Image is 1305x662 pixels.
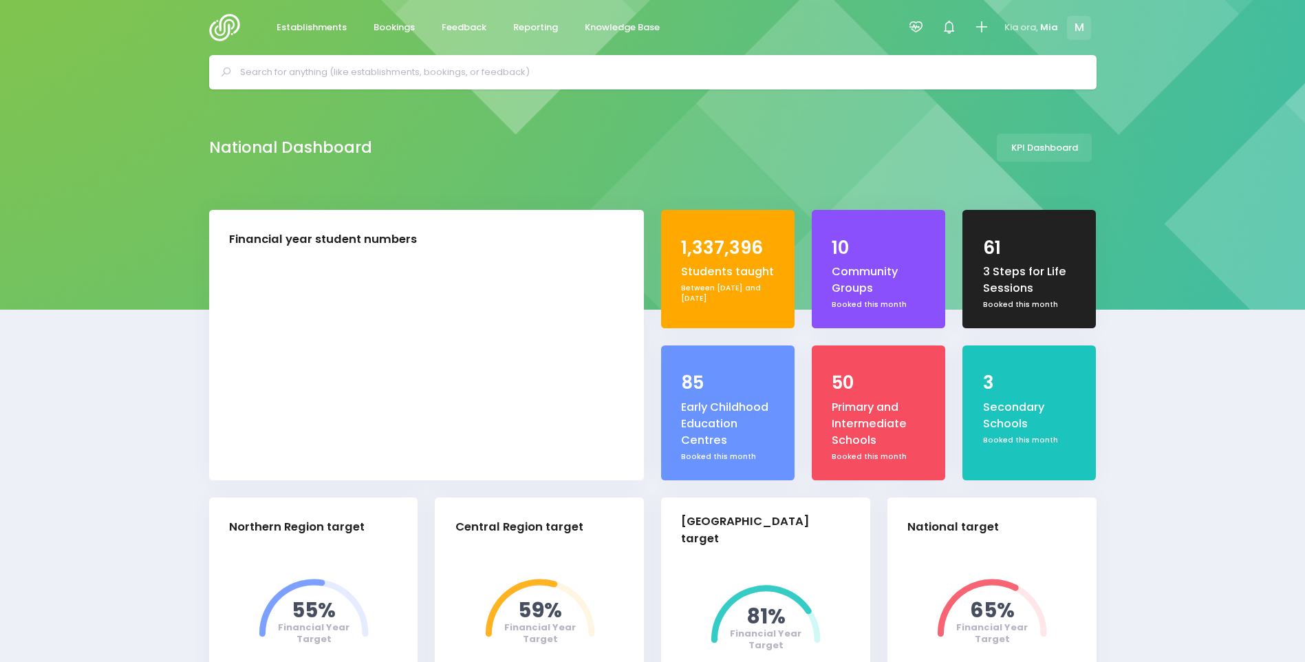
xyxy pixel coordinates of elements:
div: Early Childhood Education Centres [681,399,775,449]
div: Secondary Schools [983,399,1077,433]
span: M [1067,16,1091,40]
div: Booked this month [681,451,775,462]
a: Feedback [431,14,498,41]
div: Students taught [681,264,775,280]
div: Between [DATE] and [DATE] [681,283,775,304]
h2: National Dashboard [209,138,372,157]
div: Booked this month [832,299,925,310]
div: 3 [983,370,1077,396]
div: 61 [983,235,1077,261]
div: [GEOGRAPHIC_DATA] target [681,513,839,548]
a: Bookings [363,14,427,41]
div: Booked this month [832,451,925,462]
div: Primary and Intermediate Schools [832,399,925,449]
span: Bookings [374,21,415,34]
span: Reporting [513,21,558,34]
div: 1,337,396 [681,235,775,261]
div: Community Groups [832,264,925,297]
div: 3 Steps for Life Sessions [983,264,1077,297]
a: Knowledge Base [574,14,671,41]
div: Central Region target [455,519,583,536]
span: Knowledge Base [585,21,660,34]
div: Booked this month [983,299,1077,310]
div: National target [907,519,999,536]
div: 50 [832,370,925,396]
div: 85 [681,370,775,396]
span: Establishments [277,21,347,34]
a: KPI Dashboard [997,134,1092,162]
input: Search for anything (like establishments, bookings, or feedback) [240,62,1077,83]
span: Mia [1040,21,1058,34]
div: Financial year student numbers [229,231,417,248]
span: Kia ora, [1004,21,1038,34]
a: Reporting [502,14,570,41]
a: Establishments [266,14,358,41]
div: 10 [832,235,925,261]
span: Feedback [442,21,486,34]
div: Booked this month [983,435,1077,446]
div: Northern Region target [229,519,365,536]
img: Logo [209,14,248,41]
